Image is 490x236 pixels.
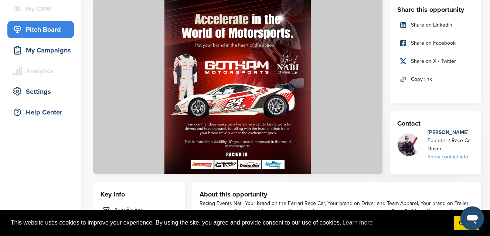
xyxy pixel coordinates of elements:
div: Show contact info [428,153,474,161]
a: Share on Facebook [397,35,474,51]
span: Share on LinkedIn [411,21,452,29]
a: Analytics [7,62,74,79]
a: Share on X / Twitter [397,54,474,69]
h3: Key Info [101,189,177,199]
a: dismiss cookie message [454,216,479,230]
div: Founder / Race Car Driver [428,137,474,153]
h3: Contact [397,118,474,129]
h3: Share this opportunity [397,4,474,15]
div: Help Center [11,106,74,119]
h3: About this opportunity [200,189,474,199]
span: This website uses cookies to improve your experience. By using the site, you agree and provide co... [11,217,448,228]
a: learn more about cookies [341,217,374,228]
a: My Campaigns [7,42,74,59]
a: Share on LinkedIn [397,17,474,33]
img: Screenshot 2025 07 23 at 09.45.12 [398,134,420,168]
a: Pitch Board [7,21,74,38]
div: Analytics [11,64,74,78]
span: Copy link [411,75,432,83]
span: Auto Racing [114,206,142,214]
span: Share on Facebook [411,39,456,47]
a: Copy link [397,72,474,87]
div: [PERSON_NAME] [428,129,474,137]
div: My Campaigns [11,44,74,57]
div: My CRM [11,2,74,16]
div: Pitch Board [11,23,74,36]
span: Share on X / Twitter [411,57,456,65]
a: Settings [7,83,74,100]
div: Settings [11,85,74,98]
iframe: Button to launch messaging window [460,206,484,230]
a: Help Center [7,104,74,121]
div: Racing Events Natl. Your brand on the Ferrari Race Car, Your brand on Driver and Team Apparel, Yo... [200,199,474,224]
a: My CRM [7,0,74,17]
